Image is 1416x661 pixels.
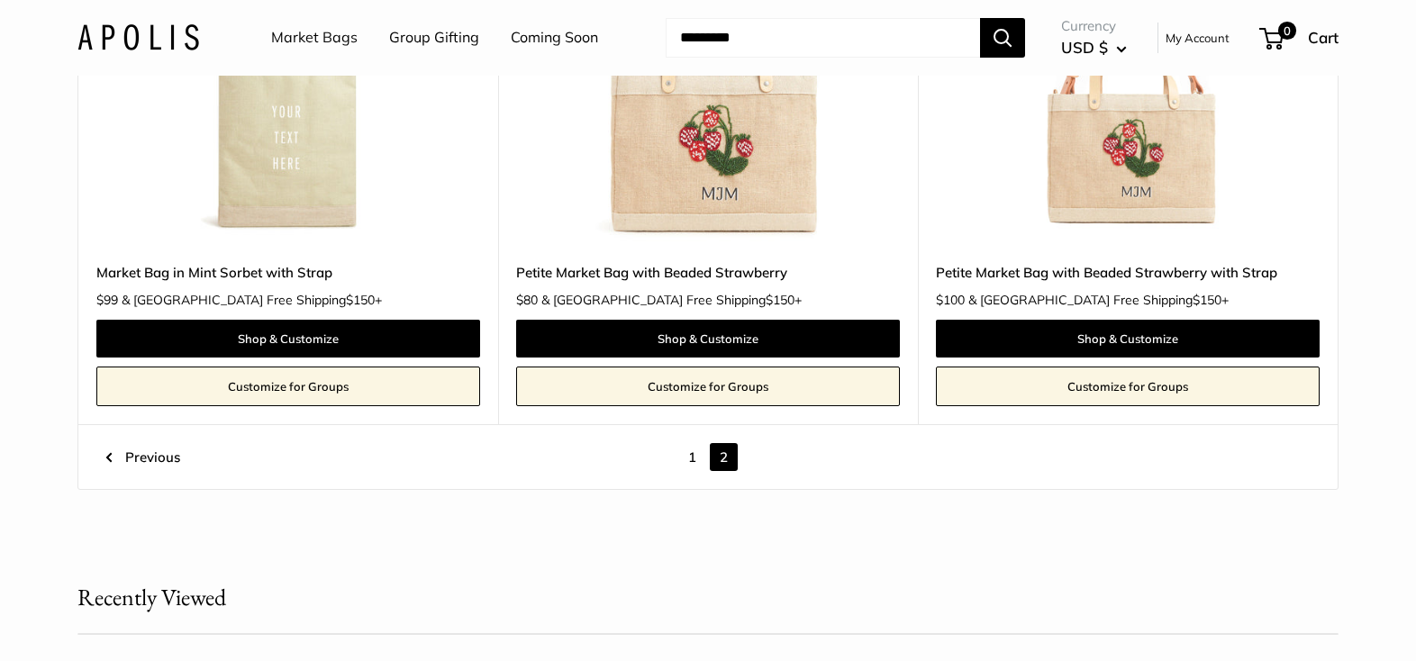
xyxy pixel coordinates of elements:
span: Currency [1061,14,1127,39]
button: USD $ [1061,33,1127,62]
span: USD $ [1061,38,1108,57]
iframe: Sign Up via Text for Offers [14,593,193,647]
span: $100 [936,292,965,308]
span: & [GEOGRAPHIC_DATA] Free Shipping + [541,294,802,306]
span: $99 [96,292,118,308]
span: $80 [516,292,538,308]
span: 2 [710,443,738,471]
img: Apolis [77,24,199,50]
span: $150 [766,292,794,308]
a: My Account [1166,27,1230,49]
a: Group Gifting [389,24,479,51]
span: Cart [1308,28,1339,47]
span: & [GEOGRAPHIC_DATA] Free Shipping + [968,294,1229,306]
a: Shop & Customize [516,320,900,358]
a: Previous [105,443,180,471]
a: Petite Market Bag with Beaded Strawberry with Strap [936,262,1320,283]
a: Customize for Groups [96,367,480,406]
a: Customize for Groups [936,367,1320,406]
a: 1 [678,443,706,471]
a: Shop & Customize [96,320,480,358]
span: $150 [1193,292,1221,308]
span: & [GEOGRAPHIC_DATA] Free Shipping + [122,294,382,306]
button: Search [980,18,1025,58]
a: Shop & Customize [936,320,1320,358]
a: Market Bags [271,24,358,51]
a: Market Bag in Mint Sorbet with Strap [96,262,480,283]
a: Customize for Groups [516,367,900,406]
input: Search... [666,18,980,58]
a: Coming Soon [511,24,598,51]
h2: Recently Viewed [77,580,226,615]
a: Petite Market Bag with Beaded Strawberry [516,262,900,283]
span: $150 [346,292,375,308]
span: 0 [1278,22,1296,40]
a: 0 Cart [1261,23,1339,52]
